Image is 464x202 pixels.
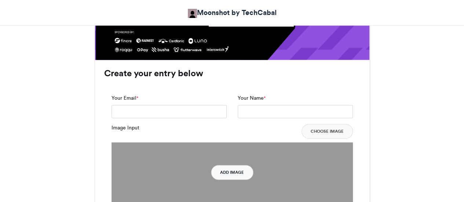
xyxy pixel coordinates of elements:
[112,94,138,102] label: Your Email
[238,94,266,102] label: Your Name
[302,124,353,139] button: Choose Image
[211,165,253,180] button: Add Image
[112,124,139,132] label: Image Input
[188,7,277,18] a: Moonshot by TechCabal
[104,69,360,78] h3: Create your entry below
[188,9,197,18] img: Moonshot by TechCabal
